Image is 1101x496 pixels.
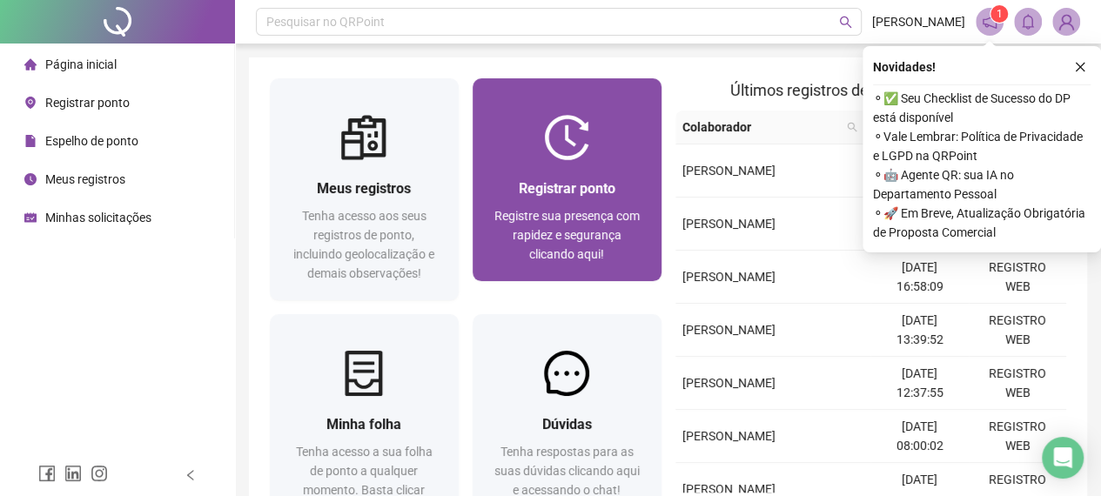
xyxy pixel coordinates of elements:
[870,357,968,410] td: [DATE] 12:37:55
[1074,61,1086,73] span: close
[24,211,37,224] span: schedule
[45,57,117,71] span: Página inicial
[843,114,861,140] span: search
[873,57,936,77] span: Novidades !
[982,14,997,30] span: notification
[682,117,840,137] span: Colaborador
[969,304,1066,357] td: REGISTRO WEB
[730,81,1011,99] span: Últimos registros de ponto sincronizados
[969,251,1066,304] td: REGISTRO WEB
[91,465,108,482] span: instagram
[682,429,775,443] span: [PERSON_NAME]
[45,172,125,186] span: Meus registros
[326,416,401,432] span: Minha folha
[45,134,138,148] span: Espelho de ponto
[870,304,968,357] td: [DATE] 13:39:52
[45,211,151,225] span: Minhas solicitações
[64,465,82,482] span: linkedin
[1020,14,1036,30] span: bell
[969,357,1066,410] td: REGISTRO WEB
[542,416,592,432] span: Dúvidas
[870,410,968,463] td: [DATE] 08:00:02
[1053,9,1079,35] img: 56000
[872,12,965,31] span: [PERSON_NAME]
[682,482,775,496] span: [PERSON_NAME]
[839,16,852,29] span: search
[969,410,1066,463] td: REGISTRO WEB
[38,465,56,482] span: facebook
[873,89,1091,127] span: ⚬ ✅ Seu Checklist de Sucesso do DP está disponível
[185,469,197,481] span: left
[317,180,411,197] span: Meus registros
[997,8,1003,20] span: 1
[873,165,1091,204] span: ⚬ 🤖 Agente QR: sua IA no Departamento Pessoal
[682,270,775,284] span: [PERSON_NAME]
[873,204,1091,242] span: ⚬ 🚀 Em Breve, Atualização Obrigatória de Proposta Comercial
[519,180,615,197] span: Registrar ponto
[24,135,37,147] span: file
[45,96,130,110] span: Registrar ponto
[682,164,775,178] span: [PERSON_NAME]
[873,127,1091,165] span: ⚬ Vale Lembrar: Política de Privacidade e LGPD na QRPoint
[682,217,775,231] span: [PERSON_NAME]
[682,323,775,337] span: [PERSON_NAME]
[24,173,37,185] span: clock-circle
[270,78,459,300] a: Meus registrosTenha acesso aos seus registros de ponto, incluindo geolocalização e demais observa...
[24,58,37,70] span: home
[870,251,968,304] td: [DATE] 16:58:09
[990,5,1008,23] sup: 1
[293,209,434,280] span: Tenha acesso aos seus registros de ponto, incluindo geolocalização e demais observações!
[847,122,857,132] span: search
[473,78,661,281] a: Registrar pontoRegistre sua presença com rapidez e segurança clicando aqui!
[1042,437,1084,479] div: Open Intercom Messenger
[682,376,775,390] span: [PERSON_NAME]
[494,209,640,261] span: Registre sua presença com rapidez e segurança clicando aqui!
[24,97,37,109] span: environment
